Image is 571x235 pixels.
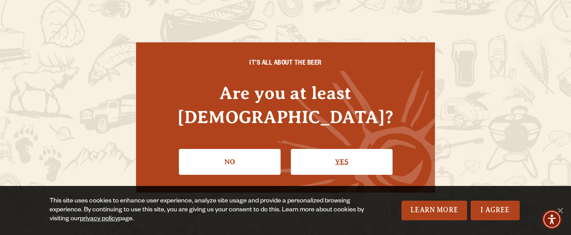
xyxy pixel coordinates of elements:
[471,201,520,220] a: I Agree
[154,60,417,68] h6: IT'S ALL ABOUT THE BEER
[80,216,118,223] a: privacy policy
[291,149,393,175] a: Confirm I'm 21 or older
[154,81,417,128] h4: Are you at least [DEMOGRAPHIC_DATA]?
[179,149,281,175] a: No
[542,210,562,229] div: Accessibility Menu
[401,201,467,220] a: Learn More
[50,197,365,224] div: This site uses cookies to enhance user experience, analyze site usage and provide a personalized ...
